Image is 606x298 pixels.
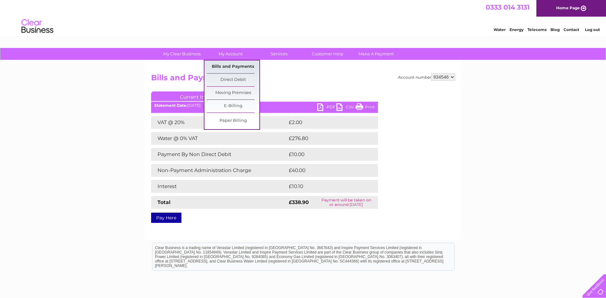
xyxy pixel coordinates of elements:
td: VAT @ 20% [151,116,287,129]
a: Make A Payment [350,48,403,60]
div: Account number [398,73,455,81]
a: Contact [564,27,579,32]
a: E-Billing [207,100,259,113]
a: Print [356,103,375,113]
td: £276.80 [287,132,367,145]
a: Moving Premises [207,87,259,99]
a: Services [253,48,305,60]
div: Clear Business is a trading name of Verastar Limited (registered in [GEOGRAPHIC_DATA] No. 3667643... [152,4,454,31]
a: Blog [550,27,560,32]
a: CSV [336,103,356,113]
a: My Account [204,48,257,60]
td: Non-Payment Administration Charge [151,164,287,177]
td: £2.00 [287,116,363,129]
td: Water @ 0% VAT [151,132,287,145]
a: Paper Billing [207,114,259,127]
h2: Bills and Payments [151,73,455,85]
a: 0333 014 3131 [486,3,530,11]
a: PDF [317,103,336,113]
td: Interest [151,180,287,193]
a: My Clear Business [156,48,208,60]
strong: Total [157,199,171,205]
td: Payment will be taken on or around [DATE] [315,196,378,209]
div: [DATE] [151,103,378,108]
img: logo.png [21,17,54,36]
a: Energy [510,27,524,32]
a: Telecoms [527,27,547,32]
a: Log out [585,27,600,32]
td: £10.10 [287,180,364,193]
td: £40.00 [287,164,365,177]
a: Direct Debit [207,74,259,86]
strong: £338.90 [289,199,309,205]
b: Statement Date: [154,103,187,108]
td: £10.00 [287,148,365,161]
a: Current Invoice [151,91,247,101]
a: Customer Help [301,48,354,60]
a: Bills and Payments [207,60,259,73]
a: Water [494,27,506,32]
a: Pay Here [151,213,181,223]
td: Payment By Non Direct Debit [151,148,287,161]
